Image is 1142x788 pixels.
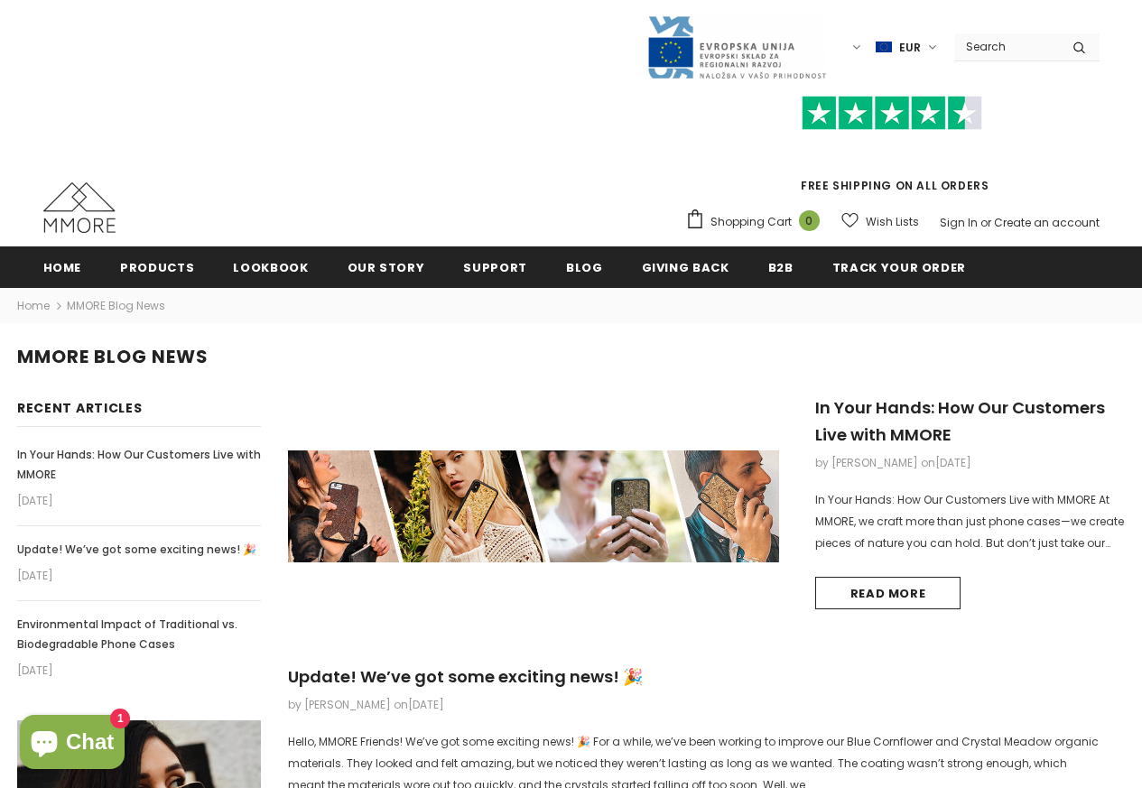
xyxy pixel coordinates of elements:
[832,259,966,276] span: Track your order
[685,209,829,236] a: Shopping Cart 0
[802,96,982,131] img: Trust Pilot Stars
[685,104,1100,193] span: FREE SHIPPING ON ALL ORDERS
[17,660,261,681] em: [DATE]
[815,396,1105,446] a: In Your Hands: How Our Customers Live with MMORE
[866,213,919,231] span: Wish Lists
[348,246,425,287] a: Our Story
[348,259,425,276] span: Our Story
[935,455,971,470] time: [DATE]
[43,246,82,287] a: Home
[17,542,256,557] span: Update! We’ve got some exciting news! 🎉
[17,295,50,317] a: Home
[67,295,165,317] span: MMORE Blog News
[980,215,991,230] span: or
[17,445,261,485] a: In Your Hands: How Our Customers Live with MMORE
[994,215,1100,230] a: Create an account
[14,715,130,774] inbox-online-store-chat: Shopify online store chat
[463,246,527,287] a: support
[233,246,308,287] a: Lookbook
[43,182,116,233] img: MMORE Cases
[408,697,444,712] time: [DATE]
[566,259,603,276] span: Blog
[832,246,966,287] a: Track your order
[955,33,1059,60] input: Search Site
[17,540,261,560] a: Update! We’ve got some exciting news! 🎉
[17,399,143,417] span: Recent Articles
[642,246,729,287] a: Giving back
[17,616,237,652] span: Environmental Impact of Traditional vs. Biodegradable Phone Cases
[566,246,603,287] a: Blog
[899,39,921,57] span: EUR
[815,455,918,470] span: by [PERSON_NAME]
[288,665,643,688] a: Update! We’ve got some exciting news! 🎉
[17,447,261,482] span: In Your Hands: How Our Customers Live with MMORE
[815,489,1125,554] div: In Your Hands: How Our Customers Live with MMORE At MMORE, we craft more than just phone cases—we...
[120,259,194,276] span: Products
[646,14,827,80] img: Javni Razpis
[17,565,261,587] em: [DATE]
[815,577,961,609] a: Read more
[394,697,444,712] span: on
[233,259,308,276] span: Lookbook
[17,490,261,512] em: [DATE]
[646,39,827,54] a: Javni Razpis
[768,246,794,287] a: B2B
[940,215,978,230] a: Sign In
[17,615,261,654] a: Environmental Impact of Traditional vs. Biodegradable Phone Cases
[768,259,794,276] span: B2B
[120,246,194,287] a: Products
[710,213,792,231] span: Shopping Cart
[921,455,971,470] span: on
[43,259,82,276] span: Home
[17,344,209,369] span: MMORE Blog News
[288,697,391,712] span: by [PERSON_NAME]
[799,210,820,231] span: 0
[463,259,527,276] span: support
[841,206,919,237] a: Wish Lists
[642,259,729,276] span: Giving back
[685,130,1100,177] iframe: Customer reviews powered by Trustpilot
[288,450,779,561] img: In Your Hands: How Our Customers Live with MMORE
